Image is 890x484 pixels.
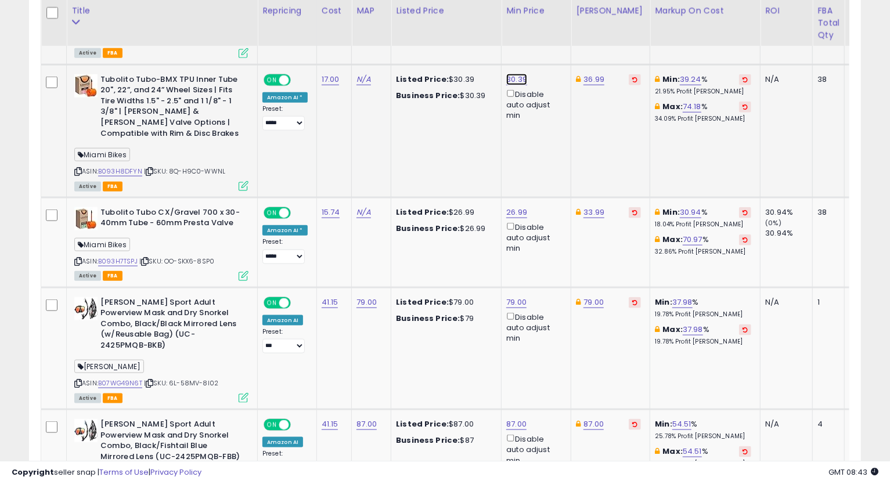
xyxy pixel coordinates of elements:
[289,75,308,85] span: OFF
[356,297,377,308] a: 79.00
[74,238,130,251] span: Miami Bikes
[99,467,149,478] a: Terms of Use
[100,74,242,142] b: Tubolito Tubo-BMX TPU Inner Tube 20", 22”, and 24” Wheel Sizes | Fits Tire Widths 1.5" - 2.5" and...
[506,207,527,218] a: 26.99
[262,105,308,131] div: Preset:
[655,324,751,346] div: %
[356,74,370,85] a: N/A
[74,48,101,58] span: All listings currently available for purchase on Amazon
[655,297,672,308] b: Min:
[74,297,248,402] div: ASIN:
[680,74,701,85] a: 39.24
[683,234,702,245] a: 70.97
[655,88,751,96] p: 21.95% Profit [PERSON_NAME]
[98,257,138,266] a: B093H7TSPJ
[817,297,835,308] div: 1
[396,313,460,324] b: Business Price:
[396,297,492,308] div: $79.00
[583,207,604,218] a: 33.99
[506,74,527,85] a: 30.39
[663,74,680,85] b: Min:
[655,234,751,256] div: %
[74,360,144,373] span: [PERSON_NAME]
[265,75,279,85] span: ON
[262,92,308,103] div: Amazon AI *
[396,418,449,429] b: Listed Price:
[150,467,201,478] a: Privacy Policy
[265,420,279,430] span: ON
[12,467,54,478] strong: Copyright
[356,418,377,430] a: 87.00
[655,115,751,123] p: 34.09% Profit [PERSON_NAME]
[583,74,604,85] a: 36.99
[74,419,98,442] img: 51CUmhlBt5L._SL40_.jpg
[139,257,214,266] span: | SKU: OO-SKX6-8SP0
[74,74,98,97] img: 41XO-0o7eLL._SL40_.jpg
[262,450,308,476] div: Preset:
[655,432,751,440] p: 25.78% Profit [PERSON_NAME]
[655,74,751,96] div: %
[817,5,839,41] div: FBA Total Qty
[74,207,248,280] div: ASIN:
[655,419,751,440] div: %
[262,225,308,236] div: Amazon AI *
[655,248,751,256] p: 32.86% Profit [PERSON_NAME]
[356,207,370,218] a: N/A
[765,218,781,227] small: (0%)
[672,297,693,308] a: 37.98
[765,207,812,218] div: 30.94%
[817,419,835,429] div: 4
[396,435,460,446] b: Business Price:
[396,207,492,218] div: $26.99
[817,74,835,85] div: 38
[144,378,218,388] span: | SKU: 6L-58MV-8I02
[655,102,751,123] div: %
[655,418,672,429] b: Min:
[103,182,122,192] span: FBA
[100,419,242,465] b: [PERSON_NAME] Sport Adult Powerview Mask and Dry Snorkel Combo, Black/Fishtail Blue Mirrored Lens...
[655,221,751,229] p: 18.04% Profit [PERSON_NAME]
[74,182,101,192] span: All listings currently available for purchase on Amazon
[663,207,680,218] b: Min:
[289,420,308,430] span: OFF
[396,5,496,17] div: Listed Price
[683,324,703,335] a: 37.98
[672,418,691,430] a: 54.51
[322,297,338,308] a: 41.15
[12,467,201,478] div: seller snap | |
[765,419,803,429] div: N/A
[506,418,527,430] a: 87.00
[655,5,755,17] div: Markup on Cost
[396,74,449,85] b: Listed Price:
[356,5,386,17] div: MAP
[289,208,308,218] span: OFF
[683,446,702,457] a: 54.51
[828,467,878,478] span: 2025-10-6 08:43 GMT
[663,234,683,245] b: Max:
[506,297,527,308] a: 79.00
[396,207,449,218] b: Listed Price:
[262,328,308,354] div: Preset:
[663,324,683,335] b: Max:
[506,432,562,466] div: Disable auto adjust min
[74,207,98,230] img: 4151khRwI4L._SL40_.jpg
[506,310,562,344] div: Disable auto adjust min
[322,207,340,218] a: 15.74
[98,167,142,176] a: B093H8DFYN
[74,74,248,190] div: ASIN:
[663,446,683,457] b: Max:
[98,378,142,388] a: B07WG49N6T
[74,148,130,161] span: Miami Bikes
[103,393,122,403] span: FBA
[103,271,122,281] span: FBA
[322,418,338,430] a: 41.15
[262,238,308,264] div: Preset:
[71,5,253,17] div: Title
[262,5,312,17] div: Repricing
[817,207,835,218] div: 38
[74,297,98,320] img: 51bAKFbS18L._SL40_.jpg
[655,446,751,468] div: %
[396,313,492,324] div: $79
[765,74,803,85] div: N/A
[663,101,683,112] b: Max:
